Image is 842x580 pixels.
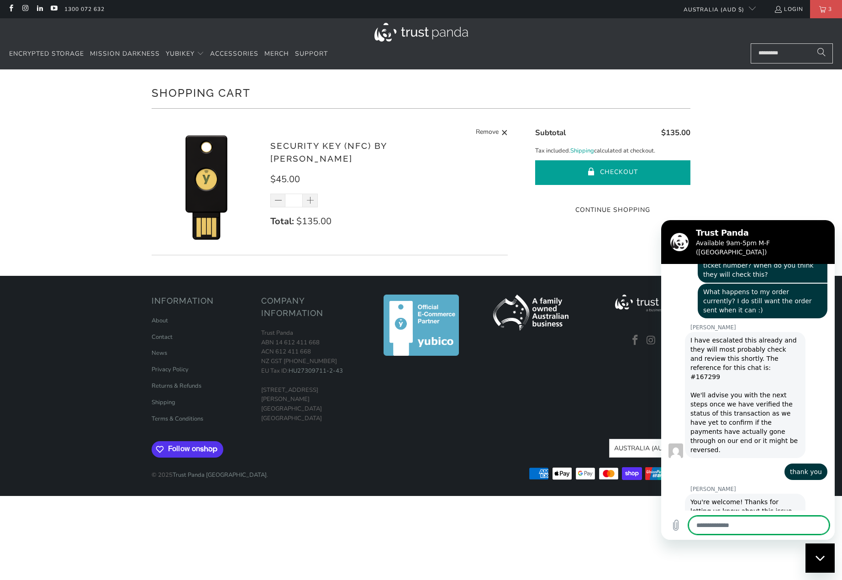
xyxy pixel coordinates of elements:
[270,215,294,227] strong: Total:
[805,543,835,573] iframe: Button to launch messaging window, conversation in progress
[36,5,43,13] a: Trust Panda Australia on LinkedIn
[264,49,289,58] span: Merch
[152,132,261,241] img: Security Key (NFC) by Yubico
[152,83,690,101] h1: Shopping Cart
[9,43,84,65] a: Encrypted Storage
[270,173,300,185] span: $45.00
[264,43,289,65] a: Merch
[661,220,835,540] iframe: Messaging window
[535,146,690,156] p: Tax included. calculated at checkout.
[261,328,362,423] p: Trust Panda ABN 14 612 411 668 ACN 612 411 668 NZ GST [PHONE_NUMBER] EU Tax ID: [STREET_ADDRESS][...
[9,49,84,58] span: Encrypted Storage
[152,349,167,357] a: News
[661,127,690,138] span: $135.00
[152,461,268,480] p: © 2025 .
[644,335,658,347] a: Trust Panda Australia on Instagram
[535,160,690,185] button: Checkout
[535,205,690,215] a: Continue Shopping
[166,49,195,58] span: YubiKey
[152,365,189,374] a: Privacy Policy
[774,4,803,14] a: Login
[50,5,58,13] a: Trust Panda Australia on YouTube
[166,43,204,65] summary: YubiKey
[660,335,674,347] a: Trust Panda Australia on LinkedIn
[628,335,642,347] a: Trust Panda Australia on Facebook
[476,127,508,138] a: Remove
[152,415,203,423] a: Terms & Conditions
[374,23,468,42] img: Trust Panda Australia
[90,49,160,58] span: Mission Darkness
[152,316,168,325] a: About
[7,5,15,13] a: Trust Panda Australia on Facebook
[570,146,594,156] a: Shipping
[810,43,833,63] button: Search
[152,398,175,406] a: Shipping
[535,127,566,138] span: Subtotal
[173,471,267,479] a: Trust Panda [GEOGRAPHIC_DATA]
[270,141,387,164] a: Security Key (NFC) by [PERSON_NAME]
[64,4,105,14] a: 1300 072 632
[296,215,332,227] span: $135.00
[210,43,258,65] a: Accessories
[476,127,499,138] span: Remove
[609,439,690,458] button: Australia (AUD $)
[9,43,328,65] nav: Translation missing: en.navigation.header.main_nav
[295,43,328,65] a: Support
[90,43,160,65] a: Mission Darkness
[21,5,29,13] a: Trust Panda Australia on Instagram
[152,382,201,390] a: Returns & Refunds
[152,333,173,341] a: Contact
[289,367,343,375] a: HU27309711-2-43
[295,49,328,58] span: Support
[210,49,258,58] span: Accessories
[751,43,833,63] input: Search...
